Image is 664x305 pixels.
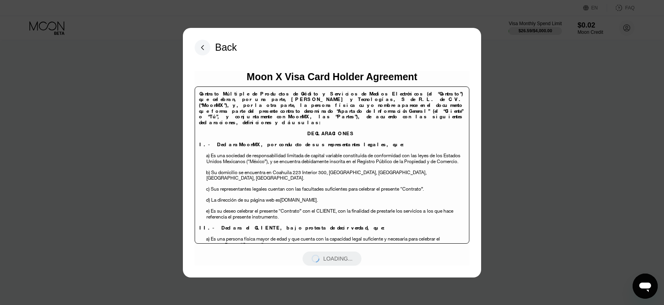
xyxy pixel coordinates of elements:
[199,224,387,231] span: II.- Declara el CLIENTE, bajo protesta de decir verdad, que:
[206,208,454,220] span: los que hace referencia el presente instrumento.
[239,141,261,148] span: MoonMX
[206,197,209,203] span: d
[209,197,280,203] span: ) La dirección de su página web es
[206,208,208,214] span: e
[420,208,425,214] span: s a
[199,113,463,126] span: , las “Partes”), de acuerdo con las siguientes declaraciones, definiciones y cláusulas:
[215,42,237,53] div: Back
[206,235,440,248] span: a) Es una persona física mayor de edad y que cuenta con la capacidad legal suficiente y necesaria...
[199,102,463,120] span: y, por la otra parte, la persona física cuyo nombre aparece en el documento que forma parte del p...
[199,141,239,148] span: I.- Declara
[247,71,418,83] div: Moon X Visa Card Holder Agreement
[261,141,406,148] span: , por conducto de sus representantes legales, que:
[208,208,420,214] span: ) Es su deseo celebrar el presente “Contrato” con el CLIENTE, con la finalidad de prestarle los s...
[206,152,460,165] span: a) Es una sociedad de responsabilidad limitada de capital variable constituida de conformidad con...
[280,197,318,203] span: [DOMAIN_NAME].
[199,90,463,103] span: Contrato Múltiple de Productos de Crédito y Servicios de Medios Electrónicos (el “Contrato”) que ...
[206,169,272,176] span: b) Su domicilio se encuentra en
[307,130,355,137] span: DECLARACIONES
[633,274,658,299] iframe: Button to launch messaging window
[273,169,425,176] span: Coahuila 223 Interior 300, [GEOGRAPHIC_DATA], [GEOGRAPHIC_DATA]
[208,186,424,192] span: ) Sus representantes legales cuentan con las facultades suficientes para celebrar el presente “Co...
[206,186,208,192] span: c
[199,96,463,108] span: [PERSON_NAME] y Tecnologías, S de R.L. de C.V. (“MoonMX”),
[288,113,310,120] span: MoonMX
[195,40,237,55] div: Back
[206,169,427,182] span: , [GEOGRAPHIC_DATA], [GEOGRAPHIC_DATA].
